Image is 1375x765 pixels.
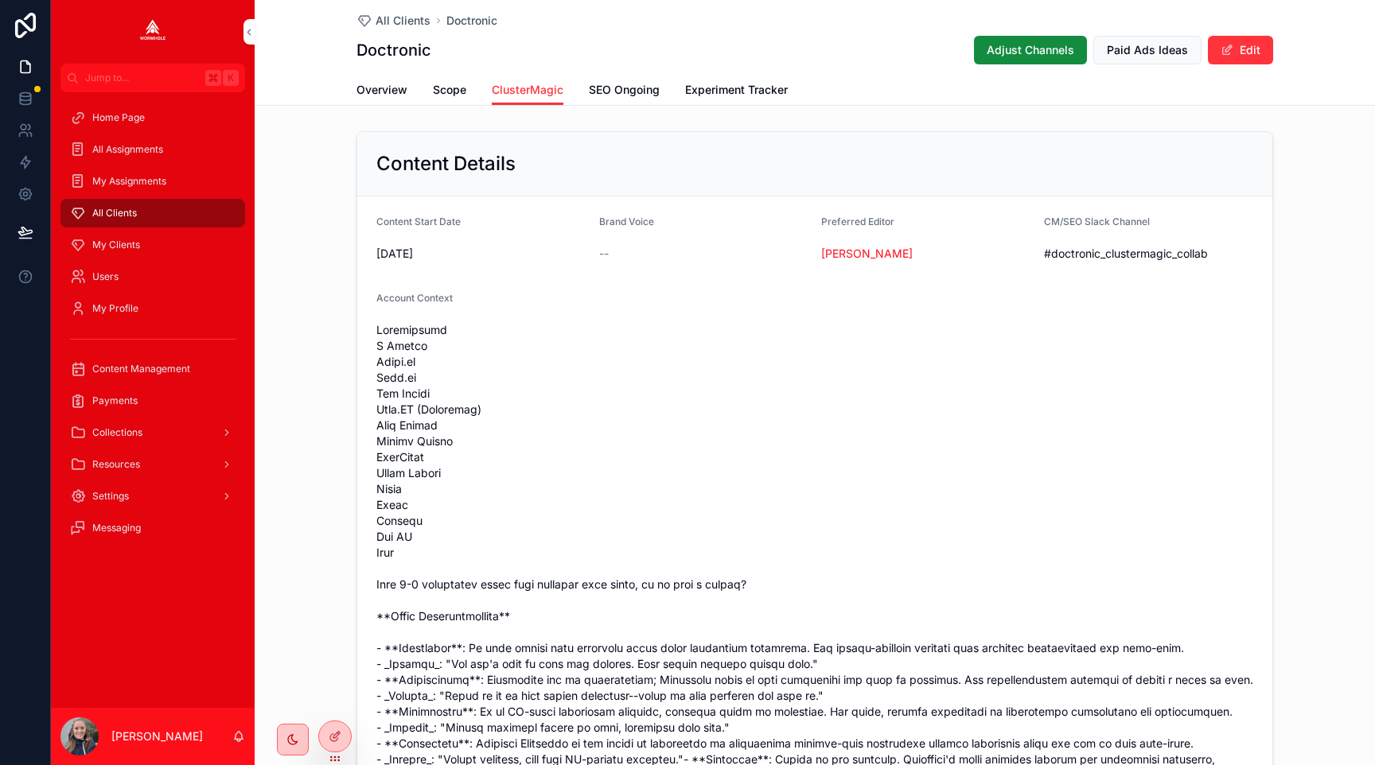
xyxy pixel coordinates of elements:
span: Content Management [92,363,190,375]
button: Edit [1208,36,1273,64]
span: Resources [92,458,140,471]
a: Scope [433,76,466,107]
span: -- [599,246,609,262]
span: SEO Ongoing [589,82,660,98]
a: Users [60,262,245,291]
span: #doctronic_clustermagic_collab [1044,246,1254,262]
span: Account Context [376,292,453,304]
span: My Clients [92,239,140,251]
a: All Clients [60,199,245,227]
button: Jump to...K [60,64,245,92]
a: Resources [60,450,245,479]
span: Scope [433,82,466,98]
a: My Profile [60,294,245,323]
span: All Clients [376,13,430,29]
a: [PERSON_NAME] [821,246,913,262]
a: Settings [60,482,245,511]
span: K [224,72,237,84]
span: Payments [92,394,138,407]
button: Adjust Channels [974,36,1087,64]
button: Paid Ads Ideas [1093,36,1202,64]
a: My Clients [60,231,245,259]
a: My Assignments [60,167,245,196]
h2: Content Details [376,151,516,177]
div: scrollable content [51,92,255,563]
a: Home Page [60,103,245,132]
img: App logo [140,19,166,45]
a: All Clients [356,13,430,29]
a: Messaging [60,514,245,542]
span: Content Start Date [376,216,461,227]
span: Collections [92,426,142,439]
span: My Assignments [92,175,166,188]
span: Preferred Editor [821,216,894,227]
a: Content Management [60,355,245,383]
span: Experiment Tracker [685,82,788,98]
h1: Doctronic [356,39,431,61]
span: Overview [356,82,407,98]
span: Jump to... [85,72,199,84]
p: [PERSON_NAME] [111,728,203,744]
a: All Assignments [60,135,245,164]
span: Brand Voice [599,216,654,227]
a: SEO Ongoing [589,76,660,107]
span: My Profile [92,302,138,315]
span: All Assignments [92,143,163,156]
a: Experiment Tracker [685,76,788,107]
span: Adjust Channels [987,42,1074,58]
span: [DATE] [376,246,586,262]
a: Collections [60,418,245,447]
span: All Clients [92,207,137,219]
span: Users [92,270,119,283]
span: Paid Ads Ideas [1107,42,1188,58]
a: ClusterMagic [492,76,563,106]
span: Settings [92,490,129,503]
span: Home Page [92,111,145,124]
span: Messaging [92,522,141,534]
span: CM/SEO Slack Channel [1044,216,1150,227]
a: Overview [356,76,407,107]
a: Payments [60,386,245,415]
a: Doctronic [446,13,497,29]
span: ClusterMagic [492,82,563,98]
